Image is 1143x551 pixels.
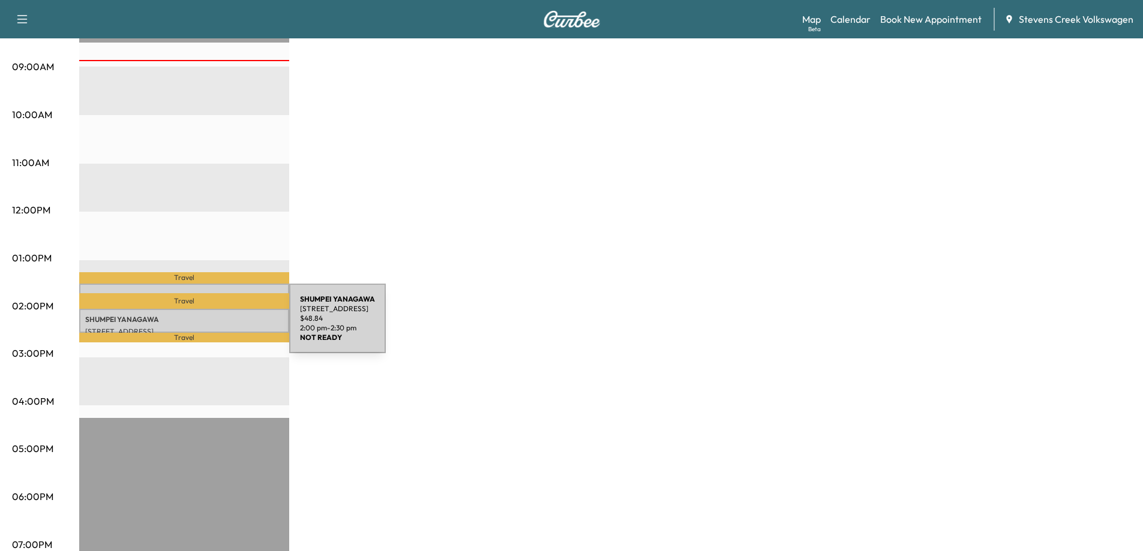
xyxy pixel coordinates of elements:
[12,107,52,122] p: 10:00AM
[12,251,52,265] p: 01:00PM
[12,394,54,408] p: 04:00PM
[79,293,289,309] p: Travel
[79,333,289,342] p: Travel
[830,12,871,26] a: Calendar
[808,25,821,34] div: Beta
[85,292,283,302] p: [STREET_ADDRESS][PERSON_NAME][US_STATE]
[85,327,283,336] p: [STREET_ADDRESS]
[12,299,53,313] p: 02:00PM
[12,59,54,74] p: 09:00AM
[85,315,283,324] p: SHUMPEI YANAGAWA
[1019,12,1133,26] span: Stevens Creek Volkswagen
[12,489,53,504] p: 06:00PM
[12,155,49,170] p: 11:00AM
[802,12,821,26] a: MapBeta
[880,12,982,26] a: Book New Appointment
[12,346,53,360] p: 03:00PM
[12,441,53,456] p: 05:00PM
[12,203,50,217] p: 12:00PM
[79,272,289,284] p: Travel
[543,11,601,28] img: Curbee Logo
